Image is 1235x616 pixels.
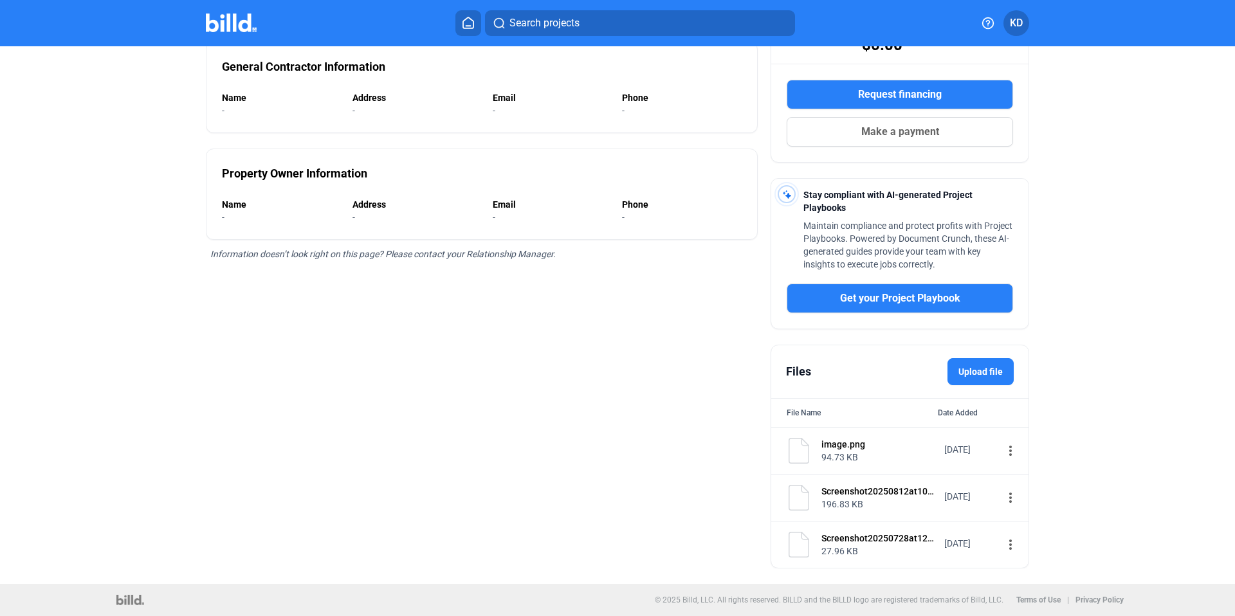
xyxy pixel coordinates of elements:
p: | [1067,595,1069,604]
span: - [622,105,625,116]
span: - [222,212,224,222]
div: [DATE] [944,443,996,456]
img: document [786,438,812,464]
div: Date Added [938,406,1013,419]
span: - [222,105,224,116]
div: Phone [622,91,742,104]
mat-icon: more_vert [1003,490,1018,505]
div: Phone [622,198,742,211]
span: - [493,212,495,222]
span: Search projects [509,15,580,31]
span: Get your Project Playbook [840,291,960,306]
button: Search projects [485,10,795,36]
mat-icon: more_vert [1003,537,1018,552]
img: Billd Company Logo [206,14,257,32]
div: [DATE] [944,490,996,503]
div: Email [493,91,609,104]
div: 27.96 KB [821,545,936,557]
div: File Name [787,406,821,419]
div: Address [352,198,479,211]
span: - [352,212,355,222]
button: KD [1003,10,1029,36]
b: Terms of Use [1016,595,1061,604]
img: logo [116,595,144,605]
p: © 2025 Billd, LLC. All rights reserved. BILLD and the BILLD logo are registered trademarks of Bil... [655,595,1003,604]
div: 196.83 KB [821,498,936,511]
div: [DATE] [944,537,996,550]
div: Email [493,198,609,211]
button: Make a payment [787,117,1013,147]
span: Maintain compliance and protect profits with Project Playbooks. Powered by Document Crunch, these... [803,221,1012,269]
div: Files [786,363,811,381]
span: - [493,105,495,116]
span: Information doesn’t look right on this page? Please contact your Relationship Manager. [210,249,556,259]
div: Name [222,91,340,104]
img: document [786,485,812,511]
div: Name [222,198,340,211]
div: Screenshot20250812at10.07.41AM.png [821,485,936,498]
span: - [622,212,625,222]
div: Address [352,91,479,104]
span: KD [1010,15,1023,31]
span: Request financing [858,87,942,102]
b: Privacy Policy [1075,595,1124,604]
div: 94.73 KB [821,451,936,464]
div: General Contractor Information [222,58,385,76]
label: Upload file [947,358,1014,385]
div: image.png [821,438,936,451]
div: Property Owner Information [222,165,367,183]
div: Screenshot20250728at12.58.04PM.png [821,532,936,545]
button: Get your Project Playbook [787,284,1013,313]
span: - [352,105,355,116]
button: Request financing [787,80,1013,109]
span: Make a payment [861,124,939,140]
mat-icon: more_vert [1003,443,1018,458]
span: Stay compliant with AI-generated Project Playbooks [803,190,973,213]
img: document [786,532,812,557]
